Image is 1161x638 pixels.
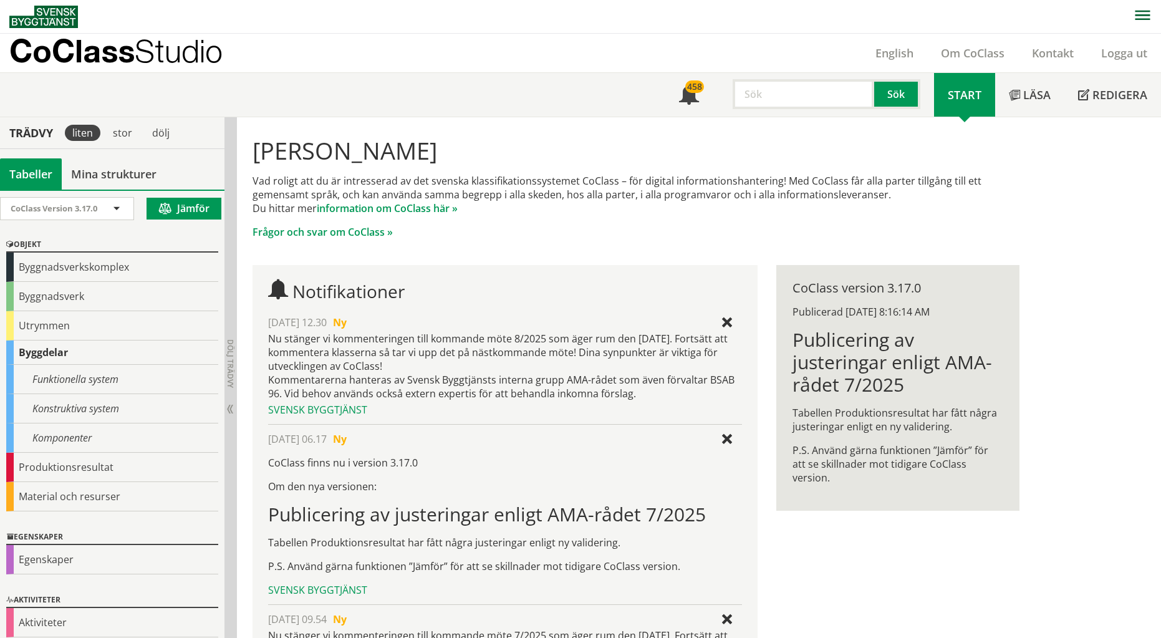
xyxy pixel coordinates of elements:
[733,79,874,109] input: Sök
[6,341,218,365] div: Byggdelar
[6,453,218,482] div: Produktionsresultat
[6,608,218,637] div: Aktiviteter
[1092,87,1147,102] span: Redigera
[333,316,347,329] span: Ny
[792,281,1003,295] div: CoClass version 3.17.0
[1018,46,1087,60] a: Kontakt
[934,73,995,117] a: Start
[268,480,741,493] p: Om den nya versionen:
[995,73,1064,117] a: Läsa
[292,279,405,303] span: Notifikationer
[874,79,920,109] button: Sök
[65,125,100,141] div: liten
[685,80,704,93] div: 458
[225,339,236,388] span: Dölj trädvy
[679,86,699,106] span: Notifikationer
[6,238,218,253] div: Objekt
[145,125,177,141] div: dölj
[1064,73,1161,117] a: Redigera
[105,125,140,141] div: stor
[268,583,741,597] div: Svensk Byggtjänst
[862,46,927,60] a: English
[253,137,1019,164] h1: [PERSON_NAME]
[792,443,1003,485] p: P.S. Använd gärna funktionen ”Jämför” för att se skillnader mot tidigare CoClass version.
[333,432,347,446] span: Ny
[6,311,218,341] div: Utrymmen
[6,394,218,423] div: Konstruktiva system
[268,432,327,446] span: [DATE] 06.17
[268,536,741,549] p: Tabellen Produktionsresultat har fått några justeringar enligt ny validering.
[268,559,741,573] p: P.S. Använd gärna funktionen ”Jämför” för att se skillnader mot tidigare CoClass version.
[9,6,78,28] img: Svensk Byggtjänst
[6,365,218,394] div: Funktionella system
[6,282,218,311] div: Byggnadsverk
[9,34,249,72] a: CoClassStudio
[268,503,741,526] h1: Publicering av justeringar enligt AMA-rådet 7/2025
[268,456,741,470] p: CoClass finns nu i version 3.17.0
[6,593,218,608] div: Aktiviteter
[948,87,981,102] span: Start
[62,158,166,190] a: Mina strukturer
[268,612,327,626] span: [DATE] 09.54
[147,198,221,220] button: Jämför
[6,530,218,545] div: Egenskaper
[792,305,1003,319] div: Publicerad [DATE] 8:16:14 AM
[6,253,218,282] div: Byggnadsverkskomplex
[6,423,218,453] div: Komponenter
[927,46,1018,60] a: Om CoClass
[792,329,1003,396] h1: Publicering av justeringar enligt AMA-rådet 7/2025
[135,32,223,69] span: Studio
[2,126,60,140] div: Trädvy
[9,44,223,58] p: CoClass
[317,201,458,215] a: information om CoClass här »
[268,316,327,329] span: [DATE] 12.30
[1087,46,1161,60] a: Logga ut
[253,174,1019,215] p: Vad roligt att du är intresserad av det svenska klassifikationssystemet CoClass – för digital inf...
[268,403,741,417] div: Svensk Byggtjänst
[6,545,218,574] div: Egenskaper
[6,482,218,511] div: Material och resurser
[792,406,1003,433] p: Tabellen Produktionsresultat har fått några justeringar enligt en ny validering.
[268,332,741,400] div: Nu stänger vi kommenteringen till kommande möte 8/2025 som äger rum den [DATE]. Fortsätt att komm...
[1023,87,1051,102] span: Läsa
[665,73,713,117] a: 458
[11,203,97,214] span: CoClass Version 3.17.0
[253,225,393,239] a: Frågor och svar om CoClass »
[333,612,347,626] span: Ny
